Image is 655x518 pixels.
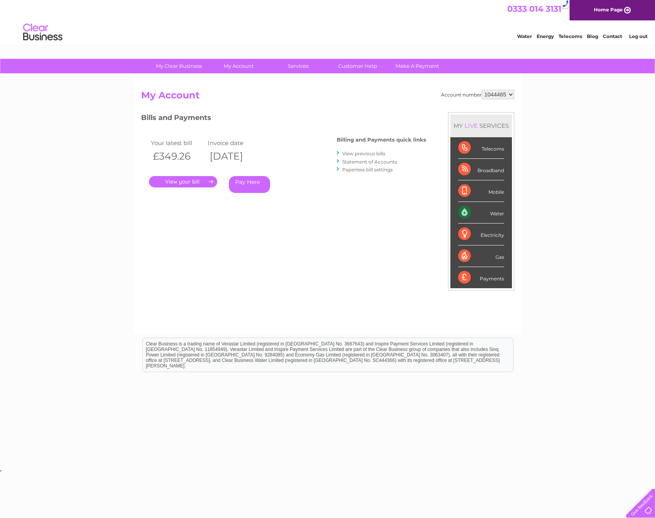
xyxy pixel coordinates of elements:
[507,4,561,14] a: 0333 014 3131
[206,148,263,164] th: [DATE]
[149,138,206,148] td: Your latest bill
[458,159,504,180] div: Broadband
[603,33,622,39] a: Contact
[587,33,598,39] a: Blog
[342,159,397,165] a: Statement of Accounts
[458,137,504,159] div: Telecoms
[337,137,426,143] h4: Billing and Payments quick links
[149,176,217,187] a: .
[325,59,390,73] a: Customer Help
[463,122,479,129] div: LIVE
[458,202,504,224] div: Water
[537,33,554,39] a: Energy
[342,151,385,156] a: View previous bills
[441,90,514,99] div: Account number
[141,112,426,126] h3: Bills and Payments
[629,33,648,39] a: Log out
[458,245,504,267] div: Gas
[266,59,330,73] a: Services
[206,59,271,73] a: My Account
[517,33,532,39] a: Water
[143,4,513,38] div: Clear Business is a trading name of Verastar Limited (registered in [GEOGRAPHIC_DATA] No. 3667643...
[141,90,514,105] h2: My Account
[559,33,582,39] a: Telecoms
[342,167,393,173] a: Paperless bill settings
[458,180,504,202] div: Mobile
[229,176,270,193] a: Pay Here
[458,224,504,245] div: Electricity
[23,20,63,44] img: logo.png
[147,59,211,73] a: My Clear Business
[149,148,206,164] th: £349.26
[206,138,263,148] td: Invoice date
[385,59,450,73] a: Make A Payment
[450,115,512,137] div: MY SERVICES
[458,267,504,288] div: Payments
